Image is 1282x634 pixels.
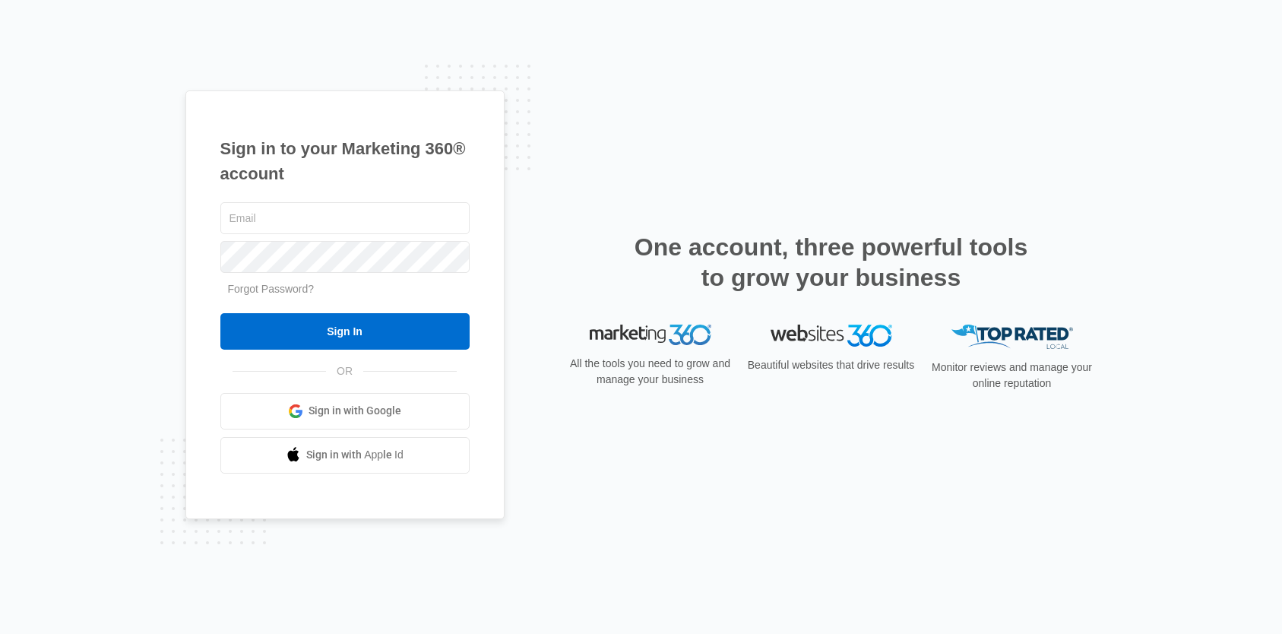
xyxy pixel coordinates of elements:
h1: Sign in to your Marketing 360® account [220,136,470,186]
span: Sign in with Google [309,403,401,419]
a: Sign in with Apple Id [220,437,470,474]
img: Marketing 360 [590,325,711,346]
p: All the tools you need to grow and manage your business [565,356,736,388]
span: Sign in with Apple Id [306,447,404,463]
img: Websites 360 [771,325,892,347]
input: Sign In [220,313,470,350]
h2: One account, three powerful tools to grow your business [630,232,1033,293]
a: Sign in with Google [220,393,470,430]
a: Forgot Password? [228,283,315,295]
p: Monitor reviews and manage your online reputation [927,360,1097,391]
p: Beautiful websites that drive results [746,357,916,373]
img: Top Rated Local [951,325,1073,350]
span: OR [326,363,363,379]
input: Email [220,202,470,234]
